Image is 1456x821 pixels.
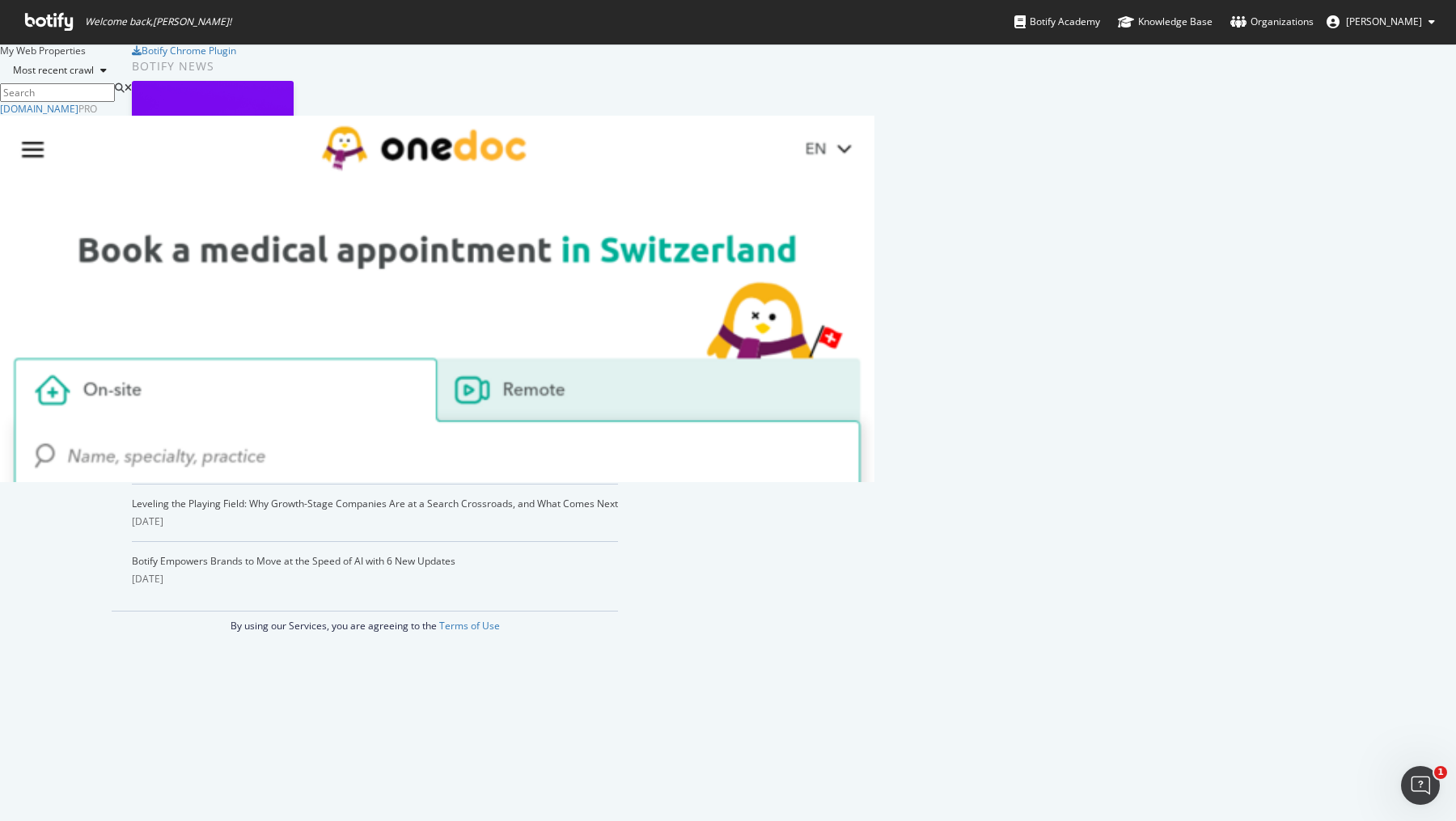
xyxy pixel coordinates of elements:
span: Alexie Barthélemy [1346,15,1422,28]
div: Knowledge Base [1118,14,1213,30]
div: [DATE] [132,514,618,529]
div: Organizations [1230,14,1314,30]
button: [PERSON_NAME] [1314,9,1448,35]
div: Most recent crawl [13,66,94,75]
div: Botify Chrome Plugin [142,44,236,57]
div: By using our Services, you are agreeing to the [112,611,618,633]
span: 1 [1434,766,1447,779]
div: Botify Academy [1014,14,1100,30]
iframe: Intercom live chat [1401,766,1440,805]
a: Terms of Use [439,619,500,633]
a: Botify Empowers Brands to Move at the Speed of AI with 6 New Updates [132,554,455,568]
a: Botify Chrome Plugin [132,44,236,57]
img: What Happens When ChatGPT Is Your Holiday Shopper? [132,81,294,209]
div: Pro [78,102,97,116]
a: Leveling the Playing Field: Why Growth-Stage Companies Are at a Search Crossroads, and What Comes... [132,497,618,510]
div: Botify news [132,57,618,75]
div: [DATE] [132,572,618,586]
span: Welcome back, [PERSON_NAME] ! [85,15,231,28]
